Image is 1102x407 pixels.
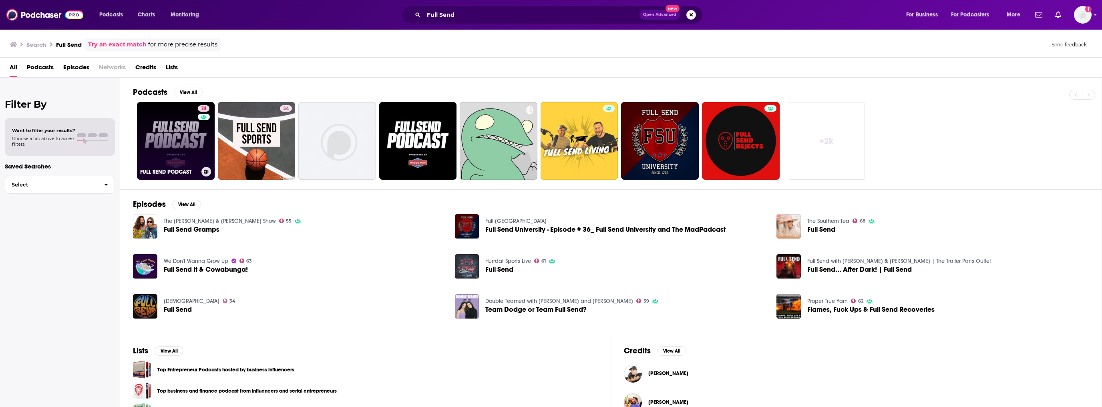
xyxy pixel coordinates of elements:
[946,8,1001,21] button: open menu
[133,254,157,279] img: Full Send It & Cowabunga!
[157,387,337,395] a: Top business and finance podcast from influencers and serial entrepreneurs
[5,182,98,187] span: Select
[534,259,546,263] a: 61
[951,9,989,20] span: For Podcasters
[283,105,289,113] span: 34
[133,214,157,239] a: Full Send Gramps
[164,226,219,233] a: Full Send Gramps
[776,254,801,279] img: Full Send... After Dark! | Full Send
[133,8,160,21] a: Charts
[12,128,75,133] span: Want to filter your results?
[858,299,863,303] span: 62
[164,306,192,313] a: Full Send
[807,306,935,313] a: Flames, Fuck Ups & Full Send Recoveries
[94,8,133,21] button: open menu
[853,219,865,223] a: 68
[807,258,991,265] a: Full Send with Juan & Kief | The Trailer Parts Outlet
[906,9,938,20] span: For Business
[485,306,587,313] a: Team Dodge or Team Full Send?
[155,346,183,356] button: View All
[624,361,1089,386] button: Aaron SteinbergAaron Steinberg
[133,199,166,209] h2: Episodes
[166,61,178,77] span: Lists
[280,105,292,112] a: 34
[485,218,547,225] a: Full Send University
[10,61,17,77] span: All
[164,266,248,273] a: Full Send It & Cowabunga!
[99,61,126,77] span: Networks
[1001,8,1030,21] button: open menu
[56,41,82,48] h3: Full Send
[648,399,688,405] span: [PERSON_NAME]
[229,299,235,303] span: 34
[1085,6,1092,12] svg: Add a profile image
[157,365,294,374] a: Top Entrepreneur Podcasts hosted by business influencers
[807,226,835,233] a: Full Send
[860,219,865,223] span: 68
[807,266,912,273] a: Full Send... After Dark! | Full Send
[776,214,801,239] img: Full Send
[133,294,157,319] img: Full Send
[624,346,686,356] a: CreditsView All
[648,370,688,377] span: [PERSON_NAME]
[776,294,801,319] img: Flames, Fuck Ups & Full Send Recoveries
[133,199,201,209] a: EpisodesView All
[133,361,151,379] a: Top Entrepreneur Podcasts hosted by business influencers
[901,8,948,21] button: open menu
[851,299,863,303] a: 62
[643,13,676,17] span: Open Advanced
[807,218,849,225] a: The Southern Tea
[648,370,688,377] a: Aaron Steinberg
[201,105,206,113] span: 74
[1074,6,1092,24] img: User Profile
[1074,6,1092,24] button: Show profile menu
[239,259,252,263] a: 63
[485,258,531,265] a: Hurrdat Sports Live
[648,399,688,405] a: Gabriel Poncio
[138,9,155,20] span: Charts
[164,298,219,305] a: Northwest Hills Community Church
[1049,41,1089,48] button: Send feedback
[5,176,115,194] button: Select
[624,365,642,383] img: Aaron Steinberg
[135,61,156,77] a: Credits
[1052,8,1064,22] a: Show notifications dropdown
[624,346,651,356] h2: Credits
[246,259,252,263] span: 63
[99,9,123,20] span: Podcasts
[172,200,201,209] button: View All
[198,105,209,112] a: 74
[26,41,46,48] h3: Search
[485,226,726,233] a: Full Send University - Episode # 36_ Full Send University and The MadPadcast
[164,218,276,225] a: The Leo & Danny Show
[485,298,633,305] a: Double Teamed with Cami and Niki
[286,219,292,223] span: 55
[455,214,479,239] img: Full Send University - Episode # 36_ Full Send University and The MadPadcast
[666,5,680,12] span: New
[455,294,479,319] img: Team Dodge or Team Full Send?
[165,8,209,21] button: open menu
[133,346,148,356] h2: Lists
[636,299,649,303] a: 59
[5,98,115,110] h2: Filter By
[5,162,115,170] p: Saved Searches
[639,10,680,20] button: Open AdvancedNew
[63,61,89,77] a: Episodes
[1032,8,1046,22] a: Show notifications dropdown
[455,254,479,279] img: Full Send
[137,102,215,180] a: 74FULL SEND PODCAST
